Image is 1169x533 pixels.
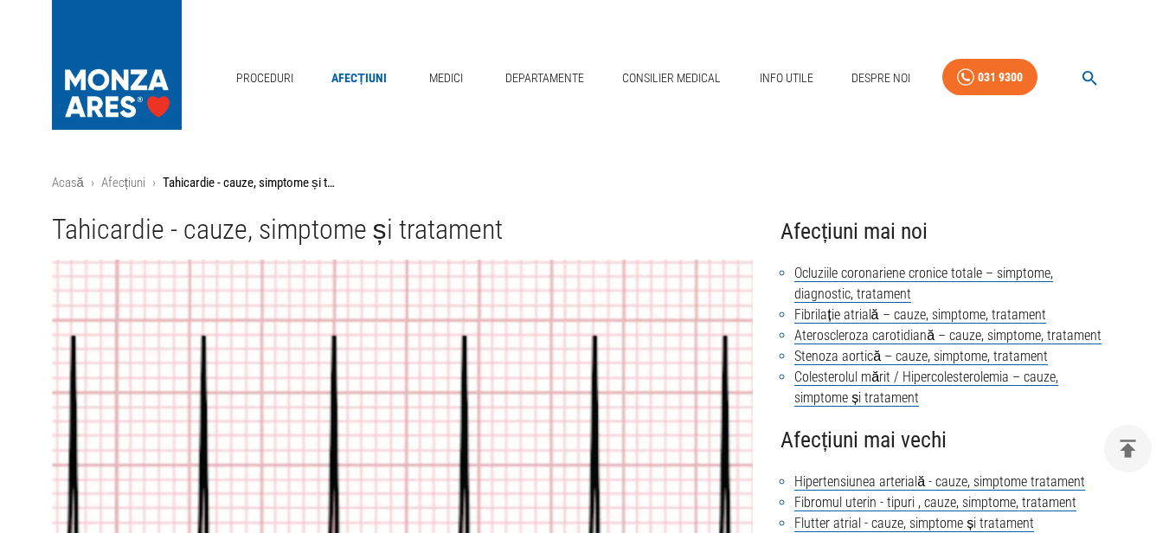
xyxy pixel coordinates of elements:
h4: Afecțiuni mai noi [780,214,1117,249]
div: 031 9300 [978,67,1023,88]
a: Flutter atrial - cauze, simptome și tratament [794,515,1034,532]
a: Fibrilație atrială – cauze, simptome, tratament [794,306,1045,324]
a: Fibromul uterin - tipuri , cauze, simptome, tratament [794,494,1076,511]
a: Info Utile [753,61,820,96]
a: Afecțiuni [101,175,145,190]
a: Afecțiuni [324,61,394,96]
a: Despre Noi [845,61,917,96]
a: Hipertensiunea arterială - cauze, simptome tratament [794,473,1085,491]
a: Ocluziile coronariene cronice totale – simptome, diagnostic, tratament [794,265,1053,303]
a: Stenoza aortică – cauze, simptome, tratament [794,348,1048,365]
button: delete [1104,425,1152,472]
a: 031 9300 [942,59,1037,96]
a: Consilier Medical [615,61,728,96]
a: Acasă [52,175,84,190]
li: › [91,173,94,193]
nav: breadcrumb [52,173,1118,193]
a: Ateroscleroza carotidiană – cauze, simptome, tratament [794,327,1102,344]
h4: Afecțiuni mai vechi [780,422,1117,458]
p: Tahicardie - cauze, simptome și tratament [163,173,336,193]
a: Departamente [498,61,591,96]
h1: Tahicardie - cauze, simptome și tratament [52,214,754,246]
li: › [152,173,156,193]
a: Colesterolul mărit / Hipercolesterolemia – cauze, simptome și tratament [794,369,1058,407]
a: Medici [418,61,473,96]
a: Proceduri [229,61,300,96]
